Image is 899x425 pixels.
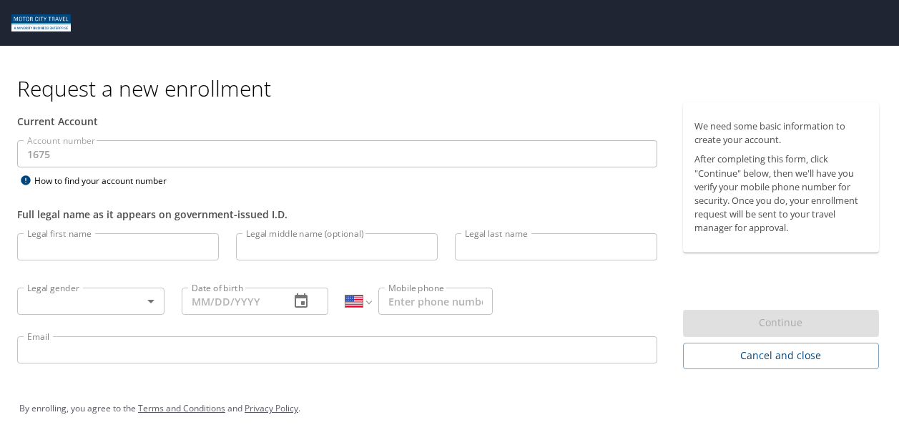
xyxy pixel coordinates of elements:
p: After completing this form, click "Continue" below, then we'll have you verify your mobile phone ... [694,152,868,235]
a: Privacy Policy [245,402,298,414]
input: MM/DD/YYYY [182,288,279,315]
p: We need some basic information to create your account. [694,119,868,147]
div: Full legal name as it appears on government-issued I.D. [17,207,657,222]
button: Cancel and close [683,343,879,369]
span: Cancel and close [694,347,868,365]
div: How to find your account number [17,172,196,190]
div: Current Account [17,114,657,129]
img: Motor City logo [11,14,71,31]
div: ​ [17,288,164,315]
a: Terms and Conditions [138,402,225,414]
input: Enter phone number [378,288,493,315]
h1: Request a new enrollment [17,74,890,102]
